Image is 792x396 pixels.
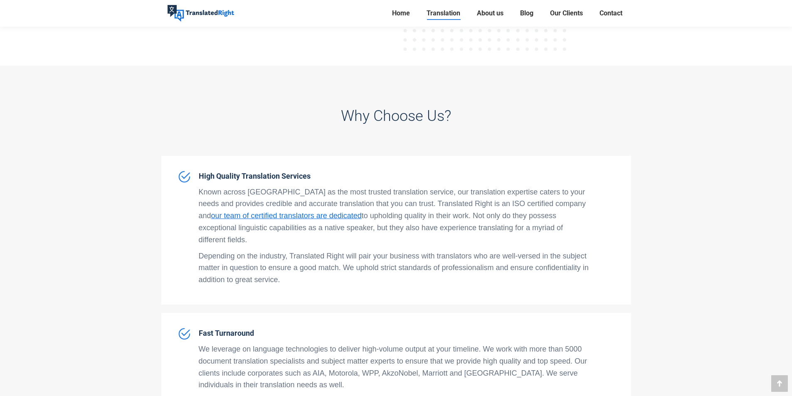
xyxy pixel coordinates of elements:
[548,7,585,19] a: Our Clients
[199,170,590,182] h5: High Quality Translation Services
[390,7,412,19] a: Home
[178,327,190,340] img: null
[550,9,583,17] span: Our Clients
[518,7,536,19] a: Blog
[168,5,234,22] img: Translated Right
[597,7,625,19] a: Contact
[211,212,362,220] a: our team of certified translators are dedicated
[424,7,463,19] a: Translation
[199,186,590,246] p: Known across [GEOGRAPHIC_DATA] as the most trusted translation service, our translation expertise...
[477,9,503,17] span: About us
[520,9,533,17] span: Blog
[392,9,410,17] span: Home
[199,250,590,286] p: Depending on the industry, Translated Right will pair your business with translators who are well...
[178,170,190,183] img: null
[427,9,460,17] span: Translation
[168,107,625,125] h3: Why Choose Us?
[474,7,506,19] a: About us
[199,343,590,391] p: We leverage on language technologies to deliver high-volume output at your timeline. We work with...
[199,327,590,339] h5: Fast Turnaround
[600,9,622,17] span: Contact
